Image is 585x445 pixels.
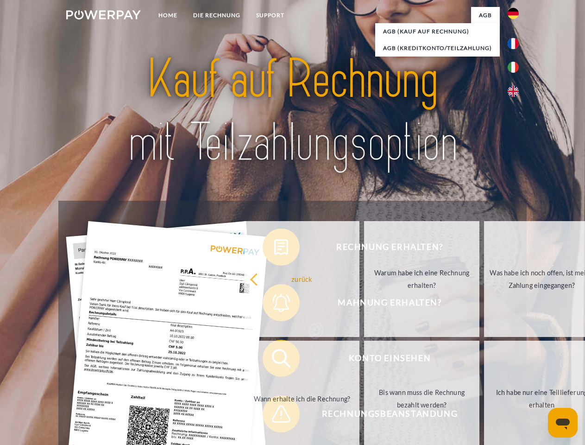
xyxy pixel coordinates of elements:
div: Bis wann muss die Rechnung bezahlt werden? [370,386,474,411]
img: de [508,8,519,19]
img: it [508,62,519,73]
iframe: Schaltfläche zum Öffnen des Messaging-Fensters [548,408,578,438]
a: SUPPORT [248,7,292,24]
img: title-powerpay_de.svg [88,44,497,178]
a: agb [471,7,500,24]
a: Home [151,7,185,24]
div: Warum habe ich eine Rechnung erhalten? [370,267,474,292]
div: zurück [250,273,354,285]
img: logo-powerpay-white.svg [66,10,141,19]
img: fr [508,38,519,49]
div: Wann erhalte ich die Rechnung? [250,392,354,405]
a: DIE RECHNUNG [185,7,248,24]
img: en [508,86,519,97]
a: AGB (Kreditkonto/Teilzahlung) [375,40,500,57]
a: AGB (Kauf auf Rechnung) [375,23,500,40]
